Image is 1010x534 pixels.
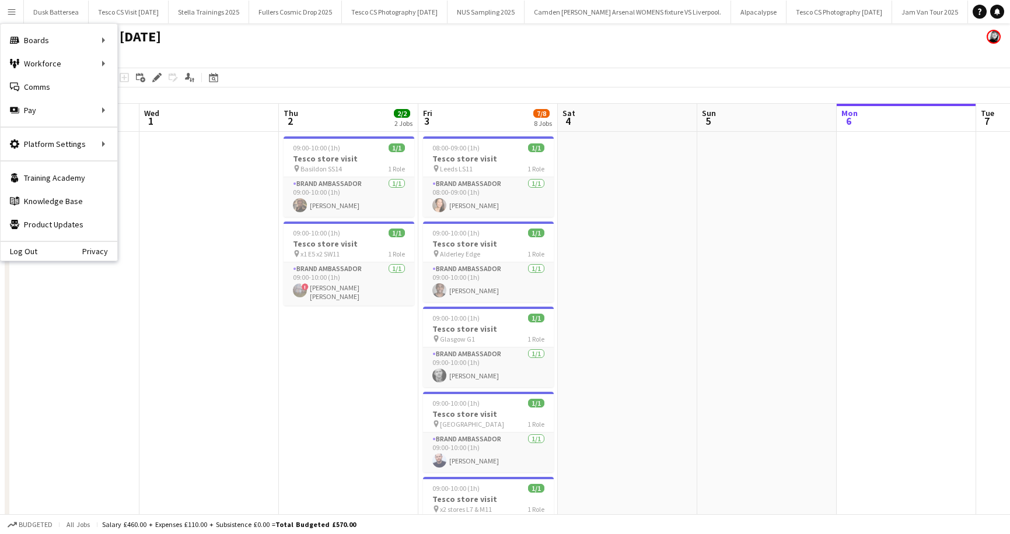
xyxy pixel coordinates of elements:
span: x2 stores L7 & M11 [440,505,492,514]
button: Camden [PERSON_NAME] Arsenal WOMENS fixture VS Liverpool. [525,1,731,23]
span: 2 [282,114,298,128]
h3: Tesco store visit [423,153,554,164]
span: 5 [700,114,716,128]
span: 08:00-09:00 (1h) [432,143,480,152]
div: Pay [1,99,117,122]
span: Fri [423,108,432,118]
span: Leeds LS11 [440,164,473,173]
button: Stella Trainings 2025 [169,1,249,23]
app-card-role: Brand Ambassador1/109:00-10:00 (1h)[PERSON_NAME] [423,262,554,302]
app-card-role: Brand Ambassador1/109:00-10:00 (1h)[PERSON_NAME] [423,347,554,387]
span: 1 Role [388,250,405,258]
span: 2/2 [394,109,410,118]
button: NUS Sampling 2025 [448,1,525,23]
app-card-role: Brand Ambassador1/108:00-09:00 (1h)[PERSON_NAME] [423,177,554,217]
app-card-role: Brand Ambassador1/109:00-10:00 (1h)[PERSON_NAME] [284,177,414,217]
span: 3 [421,114,432,128]
span: 1 Role [527,335,544,343]
span: 1 [142,114,159,128]
span: 7/8 [533,109,550,118]
span: 09:00-10:00 (1h) [293,143,340,152]
button: Jam Van Tour 2025 [892,1,968,23]
app-job-card: 09:00-10:00 (1h)1/1Tesco store visit [GEOGRAPHIC_DATA]1 RoleBrand Ambassador1/109:00-10:00 (1h)[P... [423,392,554,472]
span: 6 [840,114,858,128]
app-job-card: 08:00-09:00 (1h)1/1Tesco store visit Leeds LS111 RoleBrand Ambassador1/108:00-09:00 (1h)[PERSON_N... [423,136,554,217]
h3: Tesco store visit [423,238,554,249]
span: Thu [284,108,298,118]
span: Glasgow G1 [440,335,475,343]
app-job-card: 09:00-10:00 (1h)1/1Tesco store visit x1 E5 x2 SW111 RoleBrand Ambassador1/109:00-10:00 (1h)![PERS... [284,222,414,305]
span: 1/1 [389,229,405,237]
span: 1/1 [528,314,544,322]
span: All jobs [64,520,92,529]
span: Sat [562,108,575,118]
span: 09:00-10:00 (1h) [432,229,480,237]
div: 8 Jobs [534,119,552,128]
span: Budgeted [19,521,53,529]
app-user-avatar: Janeann Ferguson [987,30,1001,44]
span: Mon [841,108,858,118]
app-card-role: Brand Ambassador1/109:00-10:00 (1h)![PERSON_NAME] [PERSON_NAME] [284,262,414,305]
button: Dusk Battersea [24,1,89,23]
button: Alpacalypse [731,1,787,23]
h3: Tesco store visit [284,153,414,164]
app-job-card: 09:00-10:00 (1h)1/1Tesco store visit Glasgow G11 RoleBrand Ambassador1/109:00-10:00 (1h)[PERSON_N... [423,307,554,387]
div: Workforce [1,52,117,75]
span: 4 [561,114,575,128]
span: [GEOGRAPHIC_DATA] [440,420,504,428]
span: 1/1 [528,399,544,407]
span: 1 Role [527,164,544,173]
a: Privacy [82,247,117,256]
app-card-role: Brand Ambassador1/109:00-10:00 (1h)[PERSON_NAME] [423,433,554,472]
button: Tesco CS Photography [DATE] [787,1,892,23]
span: Wed [144,108,159,118]
span: ! [302,283,309,290]
span: Tue [981,108,994,118]
a: Product Updates [1,213,117,236]
span: 1/1 [389,143,405,152]
span: x1 E5 x2 SW11 [300,250,340,258]
button: Tesco CS Visit [DATE] [89,1,169,23]
h3: Tesco store visit [423,494,554,504]
span: 09:00-10:00 (1h) [432,399,480,407]
span: 1/1 [528,229,544,237]
div: 2 Jobs [394,119,413,128]
span: Total Budgeted £570.00 [275,520,356,529]
span: Basildon SS14 [300,164,342,173]
div: Platform Settings [1,132,117,156]
a: Knowledge Base [1,189,117,213]
span: 7 [979,114,994,128]
a: Training Academy [1,166,117,189]
a: Comms [1,75,117,99]
app-job-card: 09:00-10:00 (1h)1/1Tesco store visit Alderley Edge1 RoleBrand Ambassador1/109:00-10:00 (1h)[PERSO... [423,222,554,302]
span: 1 Role [527,505,544,514]
span: 1/1 [528,484,544,493]
app-job-card: 09:00-10:00 (1h)1/1Tesco store visit Basildon SS141 RoleBrand Ambassador1/109:00-10:00 (1h)[PERSO... [284,136,414,217]
div: Boards [1,29,117,52]
div: Salary £460.00 + Expenses £110.00 + Subsistence £0.00 = [102,520,356,529]
button: Budgeted [6,518,54,531]
h3: Tesco store visit [423,409,554,419]
span: Sun [702,108,716,118]
span: 09:00-10:00 (1h) [432,314,480,322]
span: 1/1 [528,143,544,152]
h3: Tesco store visit [423,324,554,334]
a: Log Out [1,247,37,256]
h3: Tesco store visit [284,238,414,249]
span: 1 Role [527,420,544,428]
button: Fullers Cosmic Drop 2025 [249,1,342,23]
span: 1 Role [527,250,544,258]
button: Tesco CS Photography [DATE] [342,1,448,23]
span: 1 Role [388,164,405,173]
span: 09:00-10:00 (1h) [293,229,340,237]
span: 09:00-10:00 (1h) [432,484,480,493]
span: Alderley Edge [440,250,480,258]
